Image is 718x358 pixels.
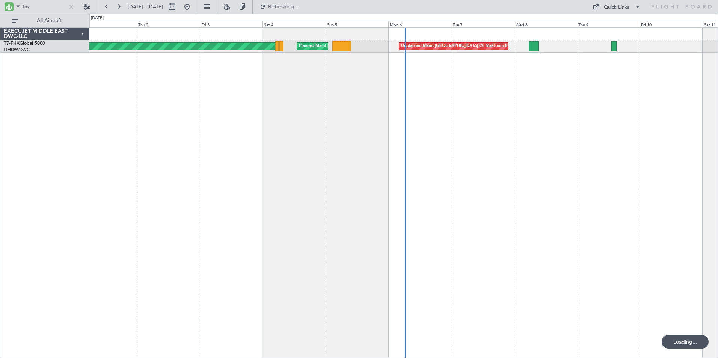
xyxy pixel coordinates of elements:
[4,41,45,46] a: T7-FHXGlobal 5000
[388,21,451,27] div: Mon 6
[23,1,66,12] input: A/C (Reg. or Type)
[451,21,514,27] div: Tue 7
[299,41,387,52] div: Planned Maint [GEOGRAPHIC_DATA] (Seletar)
[128,3,163,10] span: [DATE] - [DATE]
[20,18,79,23] span: All Aircraft
[577,21,640,27] div: Thu 9
[589,1,644,13] button: Quick Links
[8,15,81,27] button: All Aircraft
[640,21,702,27] div: Fri 10
[326,21,388,27] div: Sun 5
[256,1,302,13] button: Refreshing...
[401,41,512,52] div: Unplanned Maint [GEOGRAPHIC_DATA] (Al Maktoum Intl)
[4,41,20,46] span: T7-FHX
[91,15,104,21] div: [DATE]
[137,21,199,27] div: Thu 2
[4,47,30,53] a: OMDW/DWC
[604,4,629,11] div: Quick Links
[514,21,577,27] div: Wed 8
[262,21,325,27] div: Sat 4
[74,21,137,27] div: Wed 1
[268,4,299,9] span: Refreshing...
[662,335,709,349] div: Loading...
[200,21,262,27] div: Fri 3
